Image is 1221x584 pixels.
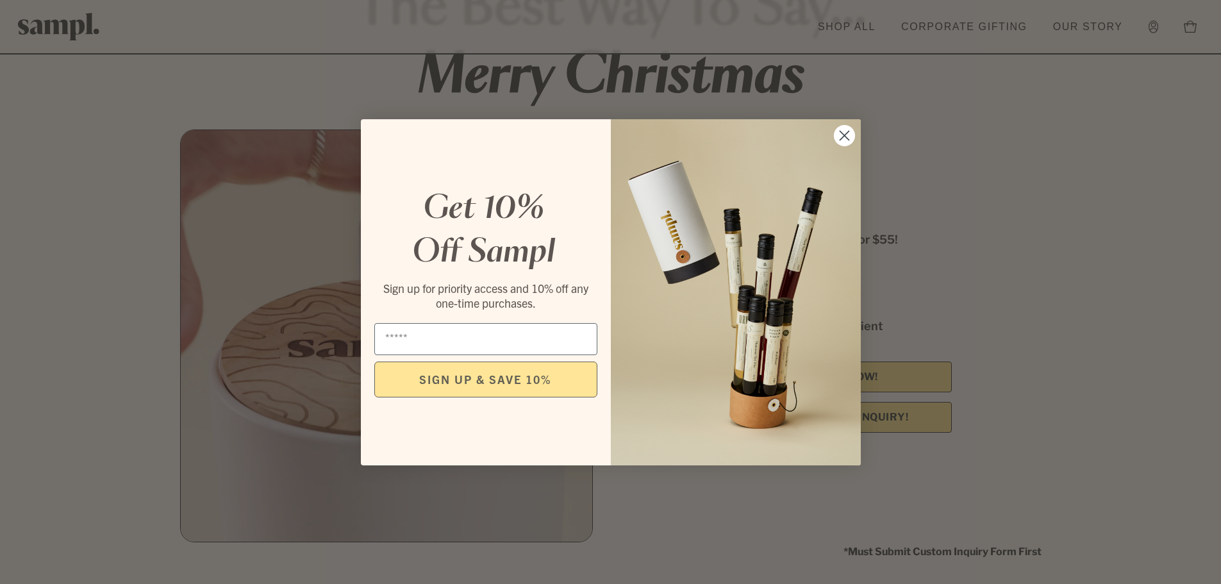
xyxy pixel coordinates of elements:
[374,362,597,397] button: SIGN UP & SAVE 10%
[383,281,588,310] span: Sign up for priority access and 10% off any one-time purchases.
[374,323,597,355] input: Email
[412,194,555,268] em: Get 10% Off Sampl
[833,124,856,147] button: Close dialog
[611,119,861,465] img: 96933287-25a1-481a-a6d8-4dd623390dc6.png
